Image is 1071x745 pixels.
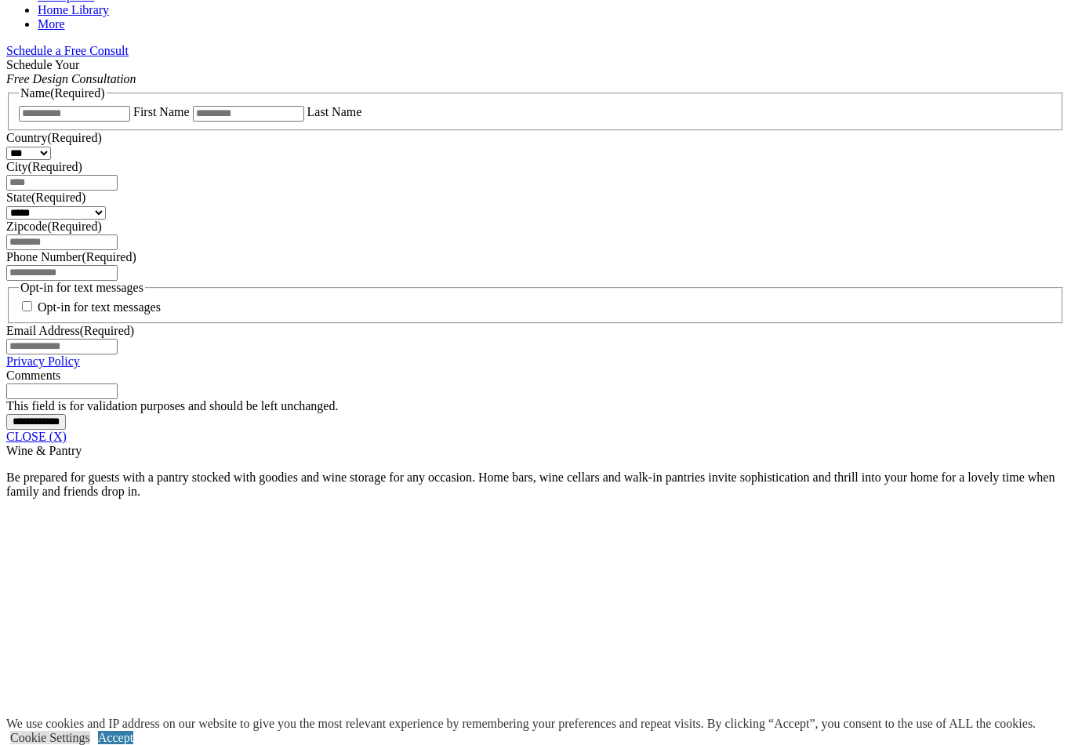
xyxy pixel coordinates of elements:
a: Home Library [38,3,109,16]
label: Last Name [307,105,362,118]
div: We use cookies and IP address on our website to give you the most relevant experience by remember... [6,717,1036,731]
a: More menu text will display only on big screen [38,17,65,31]
label: State [6,191,85,204]
em: Free Design Consultation [6,72,136,85]
label: City [6,160,82,173]
span: (Required) [80,324,134,337]
a: Accept [98,731,133,744]
legend: Opt-in for text messages [19,281,145,295]
span: (Required) [28,160,82,173]
span: Schedule Your [6,58,136,85]
label: Zipcode [6,220,102,233]
a: CLOSE (X) [6,430,67,443]
span: (Required) [47,131,101,144]
span: (Required) [50,86,104,100]
label: First Name [133,105,190,118]
label: Country [6,131,102,144]
a: Privacy Policy [6,354,80,368]
div: This field is for validation purposes and should be left unchanged. [6,399,1065,413]
span: (Required) [82,250,136,263]
span: Wine & Pantry [6,444,82,457]
span: (Required) [31,191,85,204]
label: Comments [6,369,60,382]
a: Cookie Settings [10,731,90,744]
label: Opt-in for text messages [38,300,161,314]
label: Phone Number [6,250,136,263]
p: Be prepared for guests with a pantry stocked with goodies and wine storage for any occasion. Home... [6,471,1065,499]
a: Schedule a Free Consult (opens a dropdown menu) [6,44,129,57]
label: Email Address [6,324,134,337]
legend: Name [19,86,107,100]
span: (Required) [47,220,101,233]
